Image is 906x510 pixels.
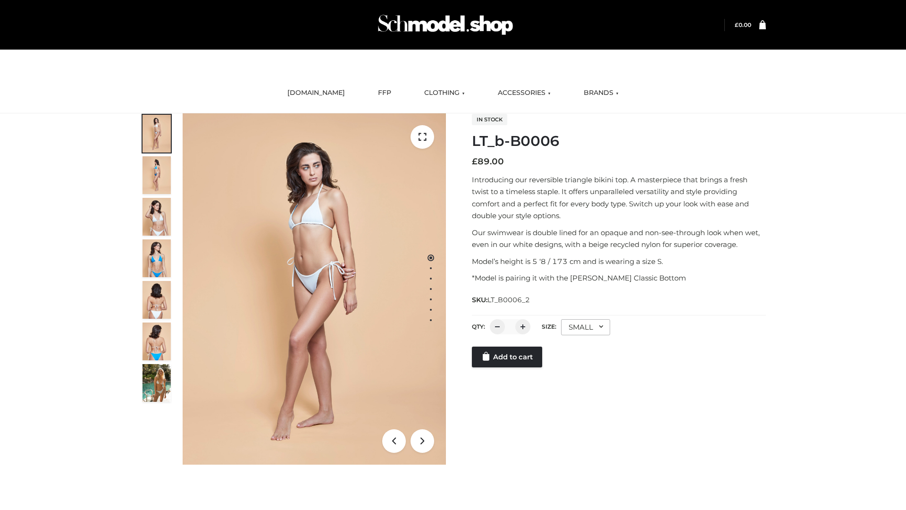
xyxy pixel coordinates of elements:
[577,83,626,103] a: BRANDS
[542,323,556,330] label: Size:
[371,83,398,103] a: FFP
[143,156,171,194] img: ArielClassicBikiniTop_CloudNine_AzureSky_OW114ECO_2-scaled.jpg
[143,198,171,236] img: ArielClassicBikiniTop_CloudNine_AzureSky_OW114ECO_3-scaled.jpg
[472,156,504,167] bdi: 89.00
[143,323,171,360] img: ArielClassicBikiniTop_CloudNine_AzureSky_OW114ECO_8-scaled.jpg
[143,239,171,277] img: ArielClassicBikiniTop_CloudNine_AzureSky_OW114ECO_4-scaled.jpg
[735,21,738,28] span: £
[143,115,171,153] img: ArielClassicBikiniTop_CloudNine_AzureSky_OW114ECO_1-scaled.jpg
[472,156,478,167] span: £
[487,296,530,304] span: LT_B0006_2
[472,174,766,222] p: Introducing our reversible triangle bikini top. A masterpiece that brings a fresh twist to a time...
[561,319,610,335] div: SMALL
[472,294,531,306] span: SKU:
[472,272,766,284] p: *Model is pairing it with the [PERSON_NAME] Classic Bottom
[735,21,751,28] bdi: 0.00
[417,83,472,103] a: CLOTHING
[375,6,516,43] img: Schmodel Admin 964
[472,323,485,330] label: QTY:
[280,83,352,103] a: [DOMAIN_NAME]
[183,113,446,465] img: LT_b-B0006
[491,83,558,103] a: ACCESSORIES
[472,133,766,150] h1: LT_b-B0006
[472,227,766,251] p: Our swimwear is double lined for an opaque and non-see-through look when wet, even in our white d...
[735,21,751,28] a: £0.00
[143,364,171,402] img: Arieltop_CloudNine_AzureSky2.jpg
[143,281,171,319] img: ArielClassicBikiniTop_CloudNine_AzureSky_OW114ECO_7-scaled.jpg
[472,255,766,268] p: Model’s height is 5 ‘8 / 173 cm and is wearing a size S.
[472,114,507,125] span: In stock
[472,347,542,367] a: Add to cart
